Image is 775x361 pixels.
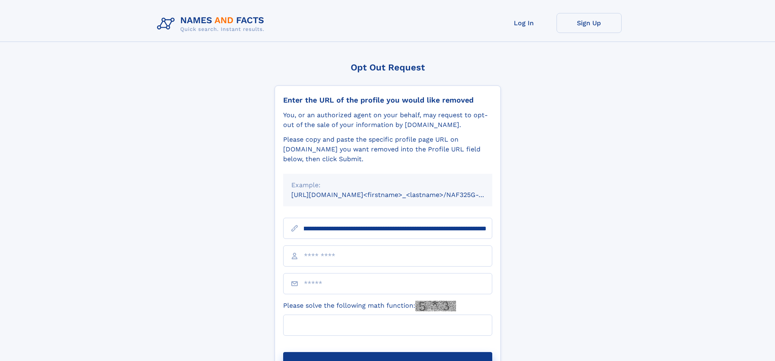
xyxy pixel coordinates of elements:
[491,13,557,33] a: Log In
[283,301,456,311] label: Please solve the following math function:
[275,62,501,72] div: Opt Out Request
[154,13,271,35] img: Logo Names and Facts
[283,135,492,164] div: Please copy and paste the specific profile page URL on [DOMAIN_NAME] you want removed into the Pr...
[283,96,492,105] div: Enter the URL of the profile you would like removed
[557,13,622,33] a: Sign Up
[283,110,492,130] div: You, or an authorized agent on your behalf, may request to opt-out of the sale of your informatio...
[291,191,508,199] small: [URL][DOMAIN_NAME]<firstname>_<lastname>/NAF325G-xxxxxxxx
[291,180,484,190] div: Example:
